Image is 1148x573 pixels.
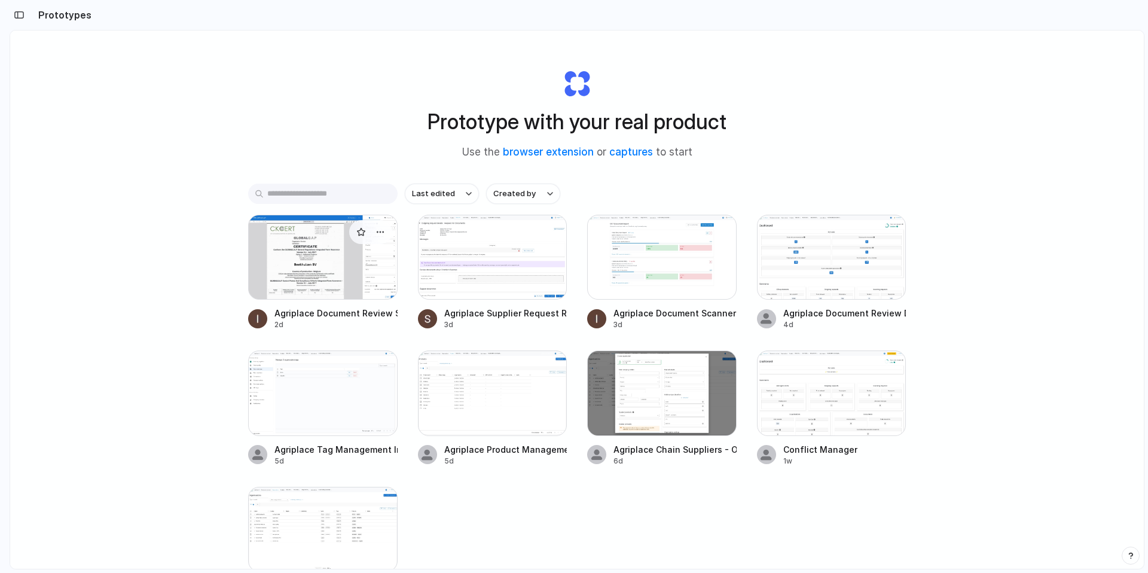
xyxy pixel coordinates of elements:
div: Agriplace Product Management Flow [444,443,567,456]
div: 2d [274,319,398,330]
a: Agriplace Document Scanner DashboardAgriplace Document Scanner Dashboard3d [587,215,737,330]
span: Created by [493,188,536,200]
div: Agriplace Tag Management Interface [274,443,398,456]
div: 1w [783,456,857,467]
div: 5d [444,456,567,467]
div: 3d [613,319,737,330]
div: Agriplace Chain Suppliers - Organization Search [613,443,737,456]
a: Agriplace Product Management FlowAgriplace Product Management Flow5d [418,350,567,466]
a: browser extension [503,146,594,158]
div: Agriplace Supplier Request Review [444,307,567,319]
div: 5d [274,456,398,467]
div: Agriplace Document Review System [274,307,398,319]
div: 3d [444,319,567,330]
a: Agriplace Document Review SystemAgriplace Document Review System2d [248,215,398,330]
a: Agriplace Chain Suppliers - Organization SearchAgriplace Chain Suppliers - Organization Search6d [587,350,737,466]
div: 6d [613,456,737,467]
button: Last edited [405,184,479,204]
button: Created by [486,184,560,204]
h2: Prototypes [33,8,91,22]
a: captures [609,146,653,158]
div: Agriplace Document Scanner Dashboard [613,307,737,319]
a: Agriplace Supplier Request ReviewAgriplace Supplier Request Review3d [418,215,567,330]
a: Agriplace Document Review DashboardAgriplace Document Review Dashboard4d [757,215,906,330]
span: Last edited [412,188,455,200]
h1: Prototype with your real product [428,106,726,138]
div: 4d [783,319,906,330]
div: Agriplace Document Review Dashboard [783,307,906,319]
a: Agriplace Tag Management InterfaceAgriplace Tag Management Interface5d [248,350,398,466]
a: Conflict ManagerConflict Manager1w [757,350,906,466]
div: Conflict Manager [783,443,857,456]
span: Use the or to start [462,145,692,160]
